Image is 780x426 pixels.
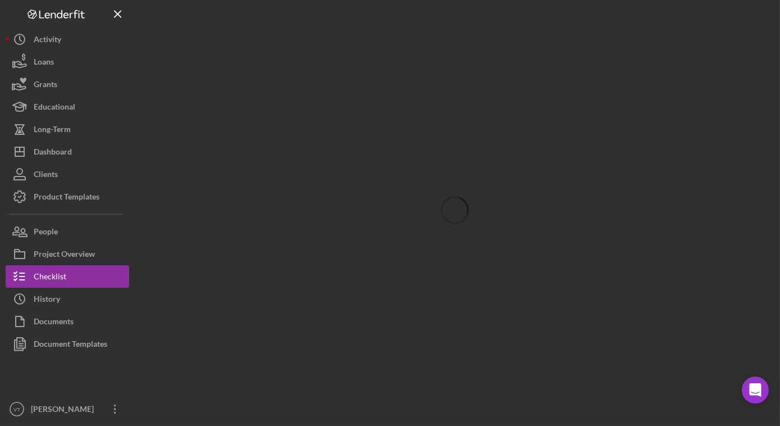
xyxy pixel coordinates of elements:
button: Grants [6,73,129,96]
button: People [6,220,129,243]
div: Document Templates [34,333,107,358]
button: Educational [6,96,129,118]
button: Long-Term [6,118,129,141]
button: Dashboard [6,141,129,163]
div: Loans [34,51,54,76]
button: Project Overview [6,243,129,265]
button: History [6,288,129,310]
div: Grants [34,73,57,98]
div: Long-Term [34,118,71,143]
button: Document Templates [6,333,129,355]
button: Activity [6,28,129,51]
div: Product Templates [34,185,99,211]
div: Project Overview [34,243,95,268]
div: Documents [34,310,74,336]
div: People [34,220,58,246]
div: History [34,288,60,313]
button: Loans [6,51,129,73]
text: VT [13,406,20,413]
div: Open Intercom Messenger [742,377,769,404]
div: Checklist [34,265,66,291]
button: Product Templates [6,185,129,208]
div: Activity [34,28,61,53]
button: VT[PERSON_NAME] [6,398,129,420]
div: [PERSON_NAME] [28,398,101,423]
div: Educational [34,96,75,121]
div: Clients [34,163,58,188]
button: Clients [6,163,129,185]
button: Documents [6,310,129,333]
button: Checklist [6,265,129,288]
div: Dashboard [34,141,72,166]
